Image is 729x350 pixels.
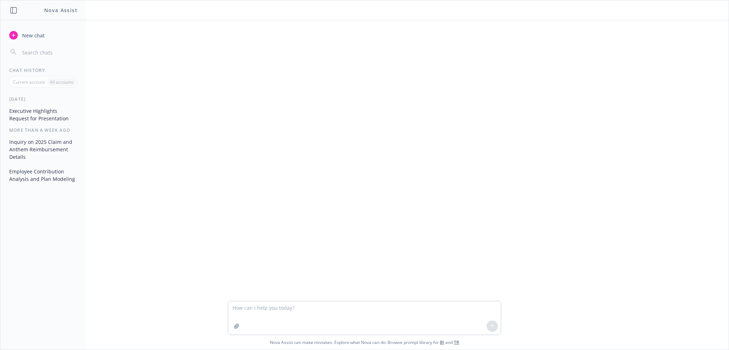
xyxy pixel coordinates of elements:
button: Employee Contribution Analysis and Plan Modeling [6,166,80,185]
button: Executive Highlights Request for Presentation [6,105,80,124]
p: All accounts [50,79,74,85]
p: Current account [13,79,45,85]
div: More than a week ago [1,127,86,133]
div: [DATE] [1,96,86,102]
a: BI [440,339,444,345]
input: Search chats [21,47,77,57]
div: Chat History [1,67,86,73]
h1: Nova Assist [44,6,78,14]
span: New chat [21,32,45,39]
button: Inquiry on 2025 Claim and Anthem Reimbursement Details [6,136,80,163]
a: TR [454,339,459,345]
button: New chat [6,29,80,42]
span: Nova Assist can make mistakes. Explore what Nova can do: Browse prompt library for and [3,335,726,350]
